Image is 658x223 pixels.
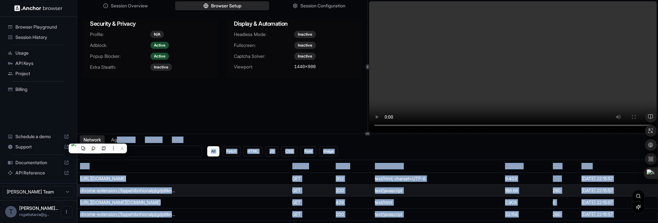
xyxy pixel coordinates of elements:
[294,31,316,38] div: Inactive
[5,68,72,79] div: Project
[372,196,503,208] td: text/html
[150,64,172,71] div: Inactive
[141,135,165,144] button: Console
[5,157,72,168] div: Documentation
[150,42,169,49] div: Active
[90,31,150,38] span: Profile:
[5,168,72,178] div: API Reference
[300,3,345,9] span: Session Configuration
[14,5,63,11] img: Anchor Logo
[15,70,69,77] span: Project
[211,3,241,9] span: Browser Setup
[5,58,72,68] div: API Keys
[234,31,294,38] span: Headless Mode:
[243,146,263,156] button: HTML
[80,199,176,206] div: https://www.google.com/sorry/index?continue=https://www.google.com/search%3Fq%3Dmetamask%26oq%3Dm...
[290,173,333,184] td: GET
[502,208,550,220] td: 33.158
[150,53,169,60] div: Active
[502,184,550,196] td: 168.68
[80,187,176,194] div: chrome-extension://bppehibnhionalpjigdjdilknbljaeai/inject.js
[15,50,69,56] span: Usage
[319,146,338,156] button: Image
[294,53,316,60] div: Inactive
[61,206,72,218] button: Open menu
[375,163,500,169] div: Content Type
[502,196,550,208] td: 2.908
[292,163,331,169] div: Method
[579,173,658,184] td: [DATE] 22:15:57
[80,163,287,169] div: URL
[107,135,138,144] button: Agent Logs
[502,173,550,184] td: 9.403
[80,135,105,144] button: Network
[90,42,150,49] span: Adblock:
[5,32,72,42] div: Session History
[15,133,61,140] span: Schedule a demo
[19,205,58,211] span: Татьяна Рогаткина
[294,64,316,70] span: 1440 × 900
[222,146,241,156] button: Fetch
[265,146,279,156] button: JS
[336,163,369,169] div: Status
[333,208,372,220] td: 200
[15,170,61,176] span: API Reference
[505,163,547,169] div: Duration
[234,53,294,59] span: Captcha Solver:
[372,184,503,196] td: text/javascript
[290,184,333,196] td: GET
[5,131,72,142] div: Schedule a demo
[5,22,72,32] div: Browser Playground
[15,86,69,93] span: Billing
[15,159,61,166] span: Documentation
[281,146,298,156] button: CSS
[372,173,503,184] td: text/html; charset=UTF-8
[290,196,333,208] td: GET
[550,208,579,220] td: 280
[550,184,579,196] td: 280
[15,60,69,67] span: API Keys
[553,163,577,169] div: Size
[80,175,176,182] div: https://www.google.com/search?q=metamask&oq=metamask&gs_lcrp=EgZjaHJvbWUyDAgAEEUYORixAxiABDIKCAEQ...
[294,42,316,49] div: Inactive
[550,196,579,208] td: 0
[90,19,211,28] h3: Security & Privacy
[207,146,219,156] button: All
[5,84,72,94] div: Billing
[150,31,164,38] div: N/A
[90,53,150,59] span: Popup Blocker:
[553,176,561,181] span: N/A
[168,135,186,144] button: DOM
[5,206,17,218] div: Т
[5,48,72,58] div: Usage
[15,34,69,40] span: Session History
[300,146,316,156] button: Font
[19,212,49,217] span: rogatkatania@gmail.com
[234,42,294,49] span: Fullscreen:
[111,3,148,9] span: Session Overview
[579,196,658,208] td: [DATE] 22:15:57
[372,208,503,220] td: text/javascript
[290,208,333,220] td: GET
[5,142,72,152] div: Support
[234,19,355,28] h3: Display & Automation
[579,208,658,220] td: [DATE] 22:15:57
[333,184,372,196] td: 200
[582,163,655,169] div: Start
[333,196,372,208] td: 429
[333,173,372,184] td: 302
[15,24,69,30] span: Browser Playground
[90,64,150,70] span: Extra Stealth:
[234,64,294,70] span: Viewport:
[579,184,658,196] td: [DATE] 22:15:57
[80,211,176,218] div: chrome-extension://bppehibnhionalpjigdjdilknbljaeai/inject.js
[15,144,61,150] span: Support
